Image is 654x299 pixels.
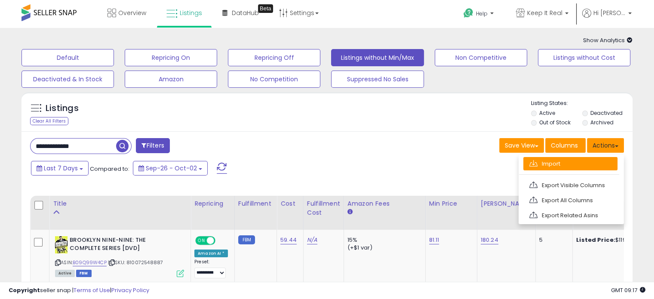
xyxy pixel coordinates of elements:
[55,270,75,277] span: All listings currently available for purchase on Amazon
[280,199,300,208] div: Cost
[214,237,228,244] span: OFF
[481,199,532,208] div: [PERSON_NAME]
[258,4,273,13] div: Tooltip anchor
[74,286,110,294] a: Terms of Use
[125,49,217,66] button: Repricing On
[429,199,473,208] div: Min Price
[523,157,617,170] a: Import
[9,286,40,294] strong: Copyright
[55,236,184,276] div: ASIN:
[582,9,632,28] a: Hi [PERSON_NAME]
[593,9,626,17] span: Hi [PERSON_NAME]
[307,236,317,244] a: N/A
[194,259,228,278] div: Preset:
[531,99,633,108] p: Listing States:
[545,138,586,153] button: Columns
[21,49,114,66] button: Default
[347,199,422,208] div: Amazon Fees
[73,259,107,266] a: B09Q99W4CP
[523,179,617,192] a: Export Visible Columns
[125,71,217,88] button: Amazon
[590,119,613,126] label: Archived
[347,208,353,216] small: Amazon Fees.
[539,109,555,117] label: Active
[576,236,648,244] div: $119.64
[70,236,174,254] b: BROOKLYN NINE-NINE: THE COMPLETE SERIES [DVD]
[576,236,615,244] b: Listed Price:
[583,36,633,44] span: Show Analytics
[347,244,419,252] div: (+$1 var)
[539,236,566,244] div: 5
[476,10,488,17] span: Help
[55,236,68,253] img: 51tXgfFBrYL._SL40_.jpg
[539,119,571,126] label: Out of Stock
[435,49,527,66] button: Non Competitive
[238,199,273,208] div: Fulfillment
[118,9,146,17] span: Overview
[331,71,424,88] button: Suppressed No Sales
[228,49,320,66] button: Repricing Off
[133,161,208,176] button: Sep-26 - Oct-02
[481,236,498,244] a: 180.24
[429,236,439,244] a: 81.11
[194,199,231,208] div: Repricing
[331,49,424,66] button: Listings without Min/Max
[307,199,340,217] div: Fulfillment Cost
[457,1,502,28] a: Help
[146,164,197,173] span: Sep-26 - Oct-02
[538,49,630,66] button: Listings without Cost
[232,9,259,17] span: DataHub
[238,235,255,244] small: FBM
[499,138,544,153] button: Save View
[347,236,419,244] div: 15%
[90,165,129,173] span: Compared to:
[136,138,169,153] button: Filters
[21,71,114,88] button: Deactivated & In Stock
[194,250,228,257] div: Amazon AI *
[44,164,78,173] span: Last 7 Days
[611,286,645,294] span: 2025-10-10 09:17 GMT
[280,236,297,244] a: 59.44
[111,286,149,294] a: Privacy Policy
[31,161,89,176] button: Last 7 Days
[587,138,624,153] button: Actions
[9,287,149,295] div: seller snap | |
[523,194,617,207] a: Export All Columns
[53,199,187,208] div: Title
[30,117,68,125] div: Clear All Filters
[76,270,92,277] span: FBM
[551,141,578,150] span: Columns
[527,9,562,17] span: Keep It Real
[180,9,202,17] span: Listings
[46,102,79,114] h5: Listings
[463,8,474,18] i: Get Help
[196,237,207,244] span: ON
[590,109,622,117] label: Deactivated
[523,209,617,222] a: Export Related Asins
[228,71,320,88] button: No Competition
[108,259,163,266] span: | SKU: 810072548887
